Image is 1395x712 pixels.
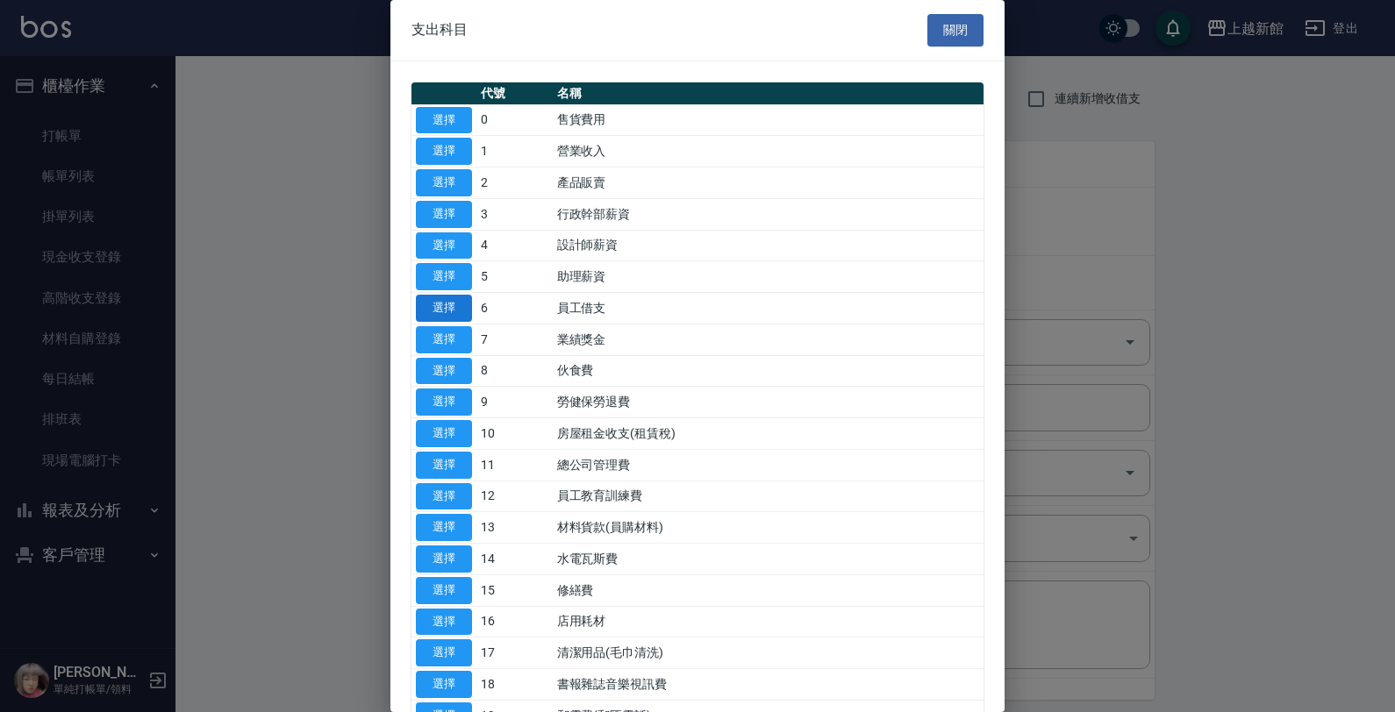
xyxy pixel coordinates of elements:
[553,418,984,450] td: 房屋租金收支(租賃稅)
[553,449,984,481] td: 總公司管理費
[553,167,984,199] td: 產品販賣
[553,669,984,701] td: 書報雜誌音樂視訊費
[416,388,472,416] button: 選擇
[553,481,984,512] td: 員工教育訓練費
[416,577,472,604] button: 選擇
[476,574,553,606] td: 15
[553,82,984,105] th: 名稱
[416,609,472,636] button: 選擇
[476,669,553,701] td: 18
[553,387,984,418] td: 勞健保勞退費
[416,358,472,385] button: 選擇
[476,449,553,481] td: 11
[553,261,984,293] td: 助理薪資
[553,198,984,230] td: 行政幹部薪資
[476,481,553,512] td: 12
[476,261,553,293] td: 5
[476,167,553,199] td: 2
[553,104,984,136] td: 售貨費用
[411,21,468,39] span: 支出科目
[927,14,984,46] button: 關閉
[476,136,553,167] td: 1
[476,355,553,387] td: 8
[416,514,472,541] button: 選擇
[416,138,472,165] button: 選擇
[416,263,472,290] button: 選擇
[553,637,984,669] td: 清潔用品(毛巾清洗)
[553,230,984,261] td: 設計師薪資
[476,293,553,324] td: 6
[476,544,553,575] td: 14
[553,136,984,167] td: 營業收入
[416,201,472,228] button: 選擇
[553,606,984,637] td: 店用耗材
[553,512,984,544] td: 材料貨款(員購材料)
[416,326,472,353] button: 選擇
[416,295,472,322] button: 選擇
[416,545,472,573] button: 選擇
[476,606,553,637] td: 16
[476,324,553,355] td: 7
[476,637,553,669] td: 17
[416,420,472,447] button: 選擇
[476,104,553,136] td: 0
[476,512,553,544] td: 13
[553,574,984,606] td: 修繕費
[416,232,472,260] button: 選擇
[476,387,553,418] td: 9
[416,639,472,666] button: 選擇
[476,82,553,105] th: 代號
[553,355,984,387] td: 伙食費
[553,544,984,575] td: 水電瓦斯費
[476,230,553,261] td: 4
[553,293,984,324] td: 員工借支
[416,671,472,698] button: 選擇
[416,452,472,479] button: 選擇
[553,324,984,355] td: 業績獎金
[416,483,472,510] button: 選擇
[476,418,553,450] td: 10
[416,169,472,196] button: 選擇
[416,107,472,134] button: 選擇
[476,198,553,230] td: 3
